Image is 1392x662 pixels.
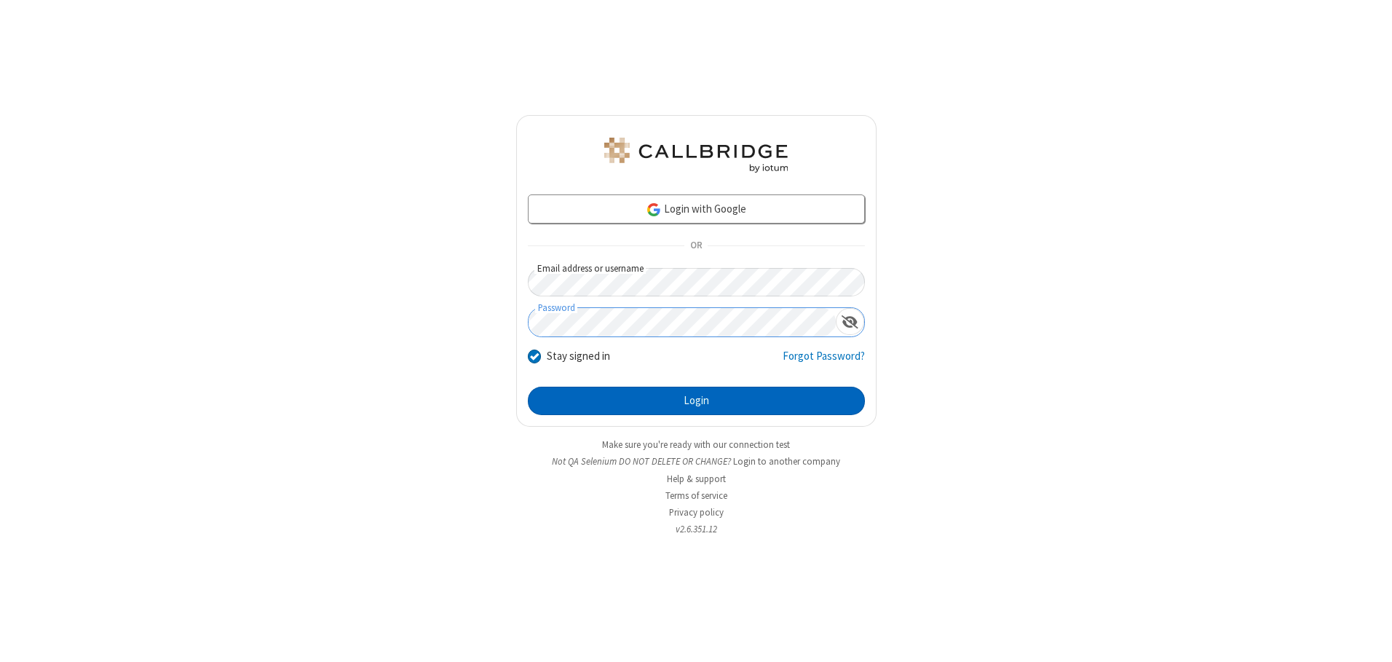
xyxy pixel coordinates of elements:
a: Make sure you're ready with our connection test [602,438,790,451]
a: Help & support [667,473,726,485]
img: QA Selenium DO NOT DELETE OR CHANGE [601,138,791,173]
button: Login to another company [733,454,840,468]
li: Not QA Selenium DO NOT DELETE OR CHANGE? [516,454,877,468]
a: Privacy policy [669,506,724,519]
button: Login [528,387,865,416]
a: Terms of service [665,489,727,502]
a: Forgot Password? [783,348,865,376]
a: Login with Google [528,194,865,224]
label: Stay signed in [547,348,610,365]
input: Password [529,308,836,336]
div: Show password [836,308,864,335]
img: google-icon.png [646,202,662,218]
span: OR [684,236,708,256]
input: Email address or username [528,268,865,296]
li: v2.6.351.12 [516,522,877,536]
